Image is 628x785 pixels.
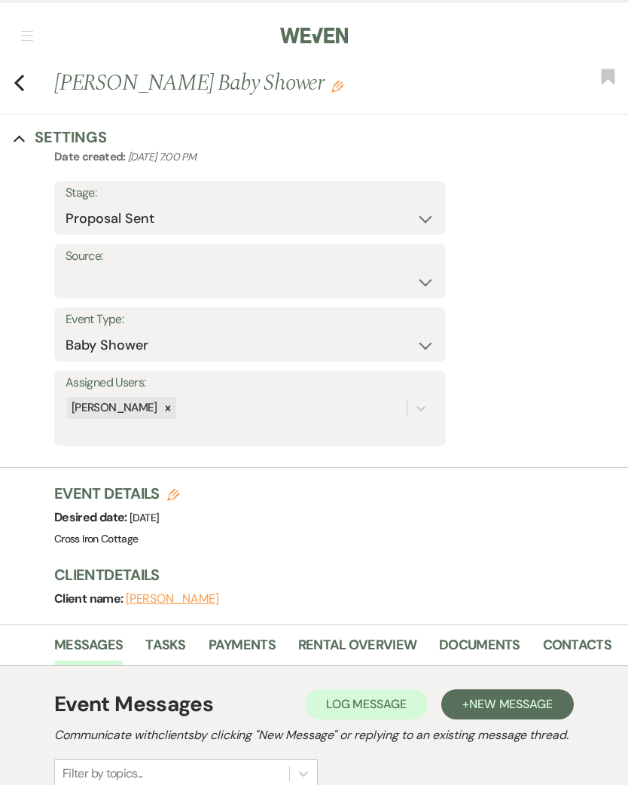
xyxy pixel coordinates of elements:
[439,634,520,665] a: Documents
[66,246,434,267] label: Source:
[543,634,611,665] a: Contacts
[54,726,574,744] h2: Communicate with clients by clicking "New Message" or replying to an existing message thread.
[54,509,130,525] span: Desired date:
[54,591,126,606] span: Client name:
[145,634,185,665] a: Tasks
[126,593,219,605] button: [PERSON_NAME]
[54,67,508,99] h1: [PERSON_NAME] Baby Shower
[14,127,107,148] button: Settings
[54,689,213,720] h1: Event Messages
[305,689,428,719] button: Log Message
[54,532,138,545] span: Cross Iron Cottage
[67,397,160,419] div: [PERSON_NAME]
[331,78,343,92] button: Edit
[298,634,416,665] a: Rental Overview
[54,149,128,164] span: Date created:
[35,127,107,148] h3: Settings
[469,696,553,712] span: New Message
[280,20,348,51] img: Weven Logo
[209,634,276,665] a: Payments
[130,511,159,524] span: [DATE]
[66,372,434,394] label: Assigned Users:
[66,309,434,331] label: Event Type:
[66,182,434,204] label: Stage:
[54,564,613,585] h3: Client Details
[441,689,574,719] button: +New Message
[326,696,407,712] span: Log Message
[54,483,179,504] h3: Event Details
[128,150,196,163] span: [DATE] 7:00 PM
[62,765,143,783] div: Filter by topics...
[54,634,123,665] a: Messages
